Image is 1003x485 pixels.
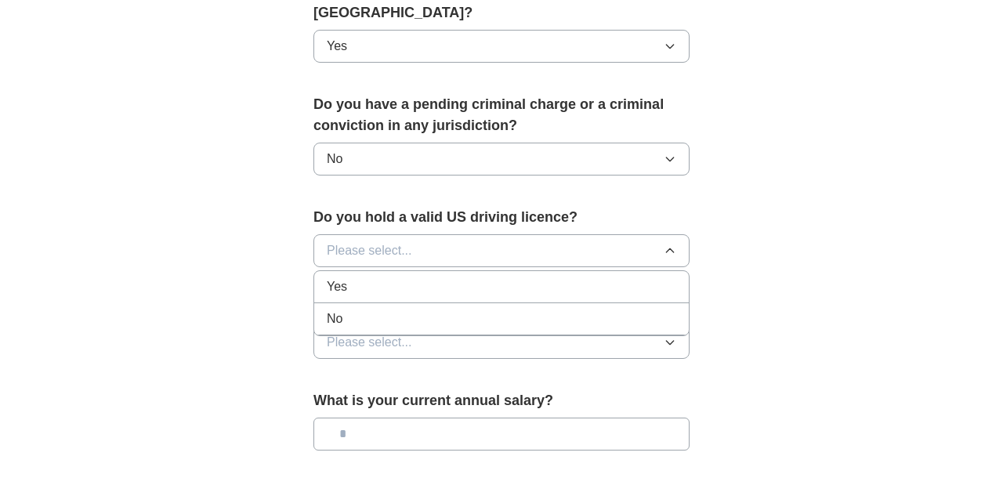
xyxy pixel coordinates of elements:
[327,333,412,352] span: Please select...
[313,94,690,136] label: Do you have a pending criminal charge or a criminal conviction in any jurisdiction?
[313,30,690,63] button: Yes
[313,234,690,267] button: Please select...
[313,207,690,228] label: Do you hold a valid US driving licence?
[327,241,412,260] span: Please select...
[313,326,690,359] button: Please select...
[327,37,347,56] span: Yes
[313,390,690,411] label: What is your current annual salary?
[327,309,342,328] span: No
[327,150,342,168] span: No
[327,277,347,296] span: Yes
[313,143,690,176] button: No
